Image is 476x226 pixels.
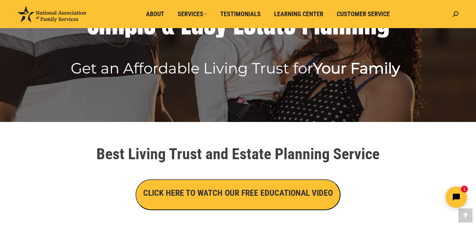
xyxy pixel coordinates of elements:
[274,10,323,18] span: Learning Center
[345,10,358,38] div: n
[99,10,105,38] div: i
[314,10,320,38] div: l
[204,10,216,38] div: s
[302,10,314,38] div: P
[332,10,345,38] div: n
[41,146,435,162] h1: Best Living Trust and Estate Planning Service
[320,10,332,38] div: a
[125,10,137,38] div: p
[146,10,164,18] span: About
[137,10,144,38] div: l
[178,10,207,18] span: Services
[276,10,284,38] div: t
[141,7,169,21] a: About
[233,10,244,38] div: E
[143,187,333,199] h3: CLICK HERE TO WATCH OUR FREE EDUCATIONAL VIDEO
[244,10,256,38] div: s
[269,7,328,21] a: Learning Center
[191,10,204,38] div: a
[220,10,261,18] span: Testimonials
[358,10,364,38] div: i
[18,6,86,22] img: National Association of Family Services
[135,190,341,197] a: CLICK HERE TO WATCH OUR FREE EDUCATIONAL VIDEO
[337,10,390,18] span: Customer Service
[71,62,400,75] rs-layer: Get an Affordable Living Trust for
[377,10,389,38] div: g
[256,10,264,38] div: t
[135,179,341,210] button: CLICK HERE TO WATCH OUR FREE EDUCATIONAL VIDEO
[162,10,175,38] div: &
[352,181,473,214] iframe: Tidio Chat
[105,10,125,38] div: m
[87,10,99,38] div: S
[181,10,191,38] div: E
[264,10,276,38] div: a
[216,10,227,38] div: y
[215,7,266,21] a: Testimonials
[144,10,156,38] div: e
[332,7,395,21] a: Customer Service
[313,59,400,77] b: Your Family
[364,10,377,38] div: n
[284,10,296,38] div: e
